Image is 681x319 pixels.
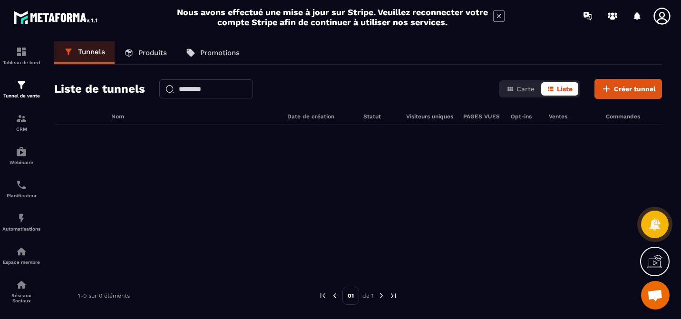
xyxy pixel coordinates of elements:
[16,246,27,257] img: automations
[16,146,27,157] img: automations
[501,82,540,96] button: Carte
[389,291,398,300] img: next
[557,85,573,93] span: Liste
[115,41,176,64] a: Produits
[111,113,278,120] h6: Nom
[16,79,27,91] img: formation
[138,48,167,57] p: Produits
[319,291,327,300] img: prev
[342,287,359,305] p: 01
[2,172,40,205] a: schedulerschedulerPlanificateur
[362,292,374,300] p: de 1
[78,292,130,299] p: 1-0 sur 0 éléments
[2,193,40,198] p: Planificateur
[16,213,27,224] img: automations
[2,239,40,272] a: automationsautomationsEspace membre
[16,113,27,124] img: formation
[2,126,40,132] p: CRM
[2,72,40,106] a: formationformationTunnel de vente
[541,82,578,96] button: Liste
[54,41,115,64] a: Tunnels
[2,160,40,165] p: Webinaire
[16,279,27,290] img: social-network
[13,9,99,26] img: logo
[2,272,40,310] a: social-networksocial-networkRéseaux Sociaux
[549,113,596,120] h6: Ventes
[2,293,40,303] p: Réseaux Sociaux
[516,85,535,93] span: Carte
[200,48,240,57] p: Promotions
[463,113,501,120] h6: PAGES VUES
[641,281,670,309] a: Chat öffnen
[511,113,539,120] h6: Opt-ins
[176,7,488,27] h2: Nous avons effectué une mise à jour sur Stripe. Veuillez reconnecter votre compte Stripe afin de ...
[16,179,27,191] img: scheduler
[377,291,386,300] img: next
[2,205,40,239] a: automationsautomationsAutomatisations
[54,79,145,98] h2: Liste de tunnels
[78,48,105,56] p: Tunnels
[16,46,27,58] img: formation
[363,113,397,120] h6: Statut
[614,84,656,94] span: Créer tunnel
[406,113,454,120] h6: Visiteurs uniques
[594,79,662,99] button: Créer tunnel
[176,41,249,64] a: Promotions
[2,39,40,72] a: formationformationTableau de bord
[2,93,40,98] p: Tunnel de vente
[606,113,640,120] h6: Commandes
[287,113,354,120] h6: Date de création
[2,260,40,265] p: Espace membre
[331,291,339,300] img: prev
[2,60,40,65] p: Tableau de bord
[2,226,40,232] p: Automatisations
[2,106,40,139] a: formationformationCRM
[2,139,40,172] a: automationsautomationsWebinaire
